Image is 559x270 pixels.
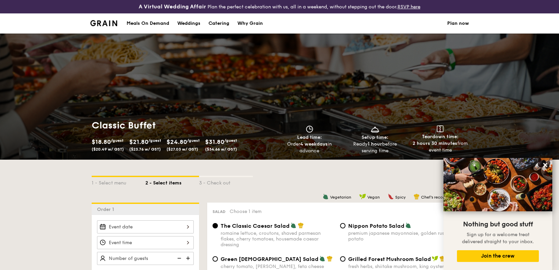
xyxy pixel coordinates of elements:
div: 1 - Select menu [92,177,145,186]
img: Grain [90,20,118,26]
a: Weddings [173,13,204,34]
img: icon-add.58712e84.svg [184,252,194,265]
img: icon-spicy.37a8142b.svg [388,194,394,200]
span: $24.80 [167,138,187,146]
div: 2 - Select items [145,177,199,186]
span: Chef's recommendation [421,195,468,200]
span: Salad [213,209,226,214]
img: icon-dish.430c3a2e.svg [370,125,380,133]
h1: Classic Buffet [92,119,277,131]
input: Event time [97,236,194,249]
div: Catering [208,13,229,34]
span: Choose 1 item [230,209,262,214]
span: Setup time: [362,134,388,140]
img: icon-reduce.1d2dbef1.svg [174,252,184,265]
input: Nippon Potato Saladpremium japanese mayonnaise, golden russet potato [340,223,345,228]
strong: 4 weekdays [300,141,328,147]
span: $31.80 [205,138,224,146]
strong: 2 hours 30 minutes [413,141,457,146]
span: /guest [148,138,161,143]
span: /guest [111,138,124,143]
span: $21.80 [129,138,148,146]
span: Teardown time: [422,134,459,140]
span: /guest [187,138,200,143]
span: Nothing but good stuff [463,220,533,228]
a: RSVP here [398,4,420,10]
div: cherry tomato, [PERSON_NAME], feta cheese [221,264,335,269]
span: Lead time: [297,134,322,140]
img: DSC07876-Edit02-Large.jpeg [444,158,552,211]
span: Sign up for a welcome treat delivered straight to your inbox. [462,232,534,245]
a: Catering [204,13,233,34]
input: Grilled Forest Mushroom Saladfresh herbs, shiitake mushroom, king oyster, balsamic dressing [340,256,345,262]
a: Why Grain [233,13,267,34]
img: icon-vegetarian.fe4039eb.svg [290,222,296,228]
input: The Classic Caesar Saladromaine lettuce, croutons, shaved parmesan flakes, cherry tomatoes, house... [213,223,218,228]
span: ($27.03 w/ GST) [167,147,198,152]
img: icon-teardown.65201eee.svg [437,125,444,132]
div: from event time [410,140,470,154]
span: ($34.66 w/ GST) [205,147,237,152]
span: ($20.49 w/ GST) [92,147,124,152]
div: romaine lettuce, croutons, shaved parmesan flakes, cherry tomatoes, housemade caesar dressing [221,230,335,248]
img: icon-chef-hat.a58ddaea.svg [327,256,333,262]
div: premium japanese mayonnaise, golden russet potato [348,230,462,242]
div: Why Grain [237,13,263,34]
input: Number of guests [97,252,194,265]
input: Event date [97,220,194,233]
div: Weddings [177,13,200,34]
img: icon-clock.2db775ea.svg [305,125,315,133]
span: The Classic Caesar Salad [221,223,290,229]
button: Close [540,160,551,170]
div: Ready before serving time [345,141,405,154]
span: Grilled Forest Mushroom Salad [348,256,431,262]
span: Vegan [367,195,380,200]
img: icon-chef-hat.a58ddaea.svg [439,256,446,262]
img: icon-chef-hat.a58ddaea.svg [414,194,420,200]
div: Meals On Demand [127,13,169,34]
img: icon-vegan.f8ff3823.svg [432,256,438,262]
span: Vegetarian [330,195,351,200]
h4: A Virtual Wedding Affair [139,3,206,11]
button: Join the crew [457,250,539,262]
div: Order in advance [280,141,340,154]
span: Green [DEMOGRAPHIC_DATA] Salad [221,256,319,262]
span: /guest [224,138,237,143]
span: Spicy [395,195,406,200]
img: icon-vegan.f8ff3823.svg [359,194,366,200]
img: icon-vegetarian.fe4039eb.svg [319,256,325,262]
div: Plan the perfect celebration with us, all in a weekend, without stepping out the door. [93,3,466,11]
input: Green [DEMOGRAPHIC_DATA] Saladcherry tomato, [PERSON_NAME], feta cheese [213,256,218,262]
span: Order 1 [97,207,117,212]
strong: 1 hour [368,141,382,147]
span: Nippon Potato Salad [348,223,405,229]
img: icon-vegetarian.fe4039eb.svg [323,194,329,200]
img: icon-chef-hat.a58ddaea.svg [298,222,304,228]
a: Plan now [447,13,469,34]
img: icon-vegetarian.fe4039eb.svg [405,222,411,228]
div: 3 - Check out [199,177,253,186]
a: Meals On Demand [123,13,173,34]
span: $18.80 [92,138,111,146]
span: ($23.76 w/ GST) [129,147,161,152]
a: Logotype [90,20,118,26]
